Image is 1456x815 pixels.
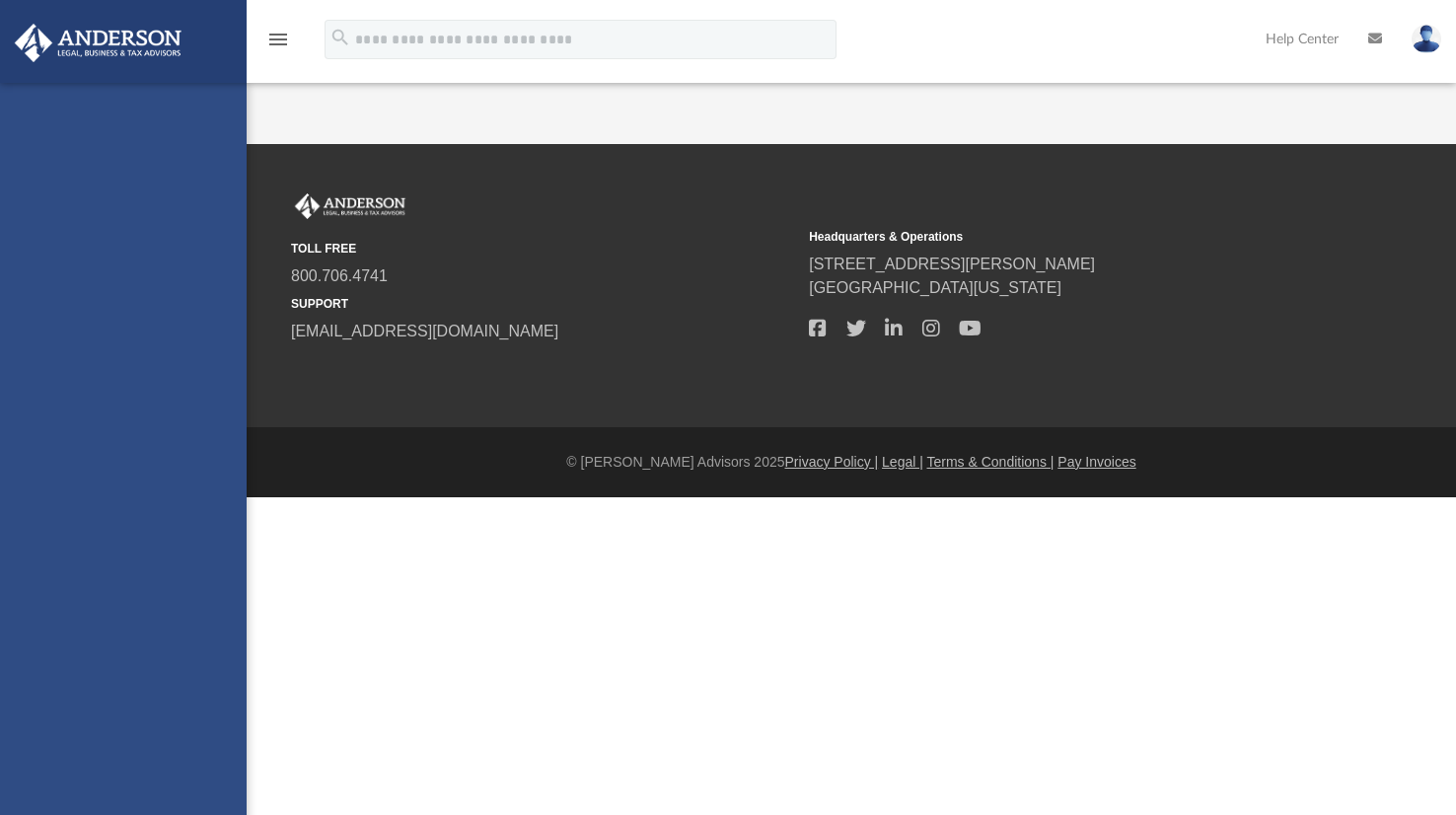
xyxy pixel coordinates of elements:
[329,27,351,48] i: search
[9,24,187,62] img: Anderson Advisors Platinum Portal
[785,454,879,470] a: Privacy Policy |
[927,454,1055,470] a: Terms & Conditions |
[291,295,795,313] small: SUPPORT
[266,37,290,51] a: menu
[809,256,1095,272] a: [STREET_ADDRESS][PERSON_NAME]
[247,452,1456,473] div: © [PERSON_NAME] Advisors 2025
[809,228,1313,246] small: Headquarters & Operations
[809,279,1061,296] a: [GEOGRAPHIC_DATA][US_STATE]
[266,28,290,51] i: menu
[1412,25,1441,53] img: User Pic
[882,454,923,470] a: Legal |
[291,193,409,219] img: Anderson Advisors Platinum Portal
[291,267,388,284] a: 800.706.4741
[291,240,795,258] small: TOLL FREE
[1057,454,1135,470] a: Pay Invoices
[291,323,558,339] a: [EMAIL_ADDRESS][DOMAIN_NAME]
